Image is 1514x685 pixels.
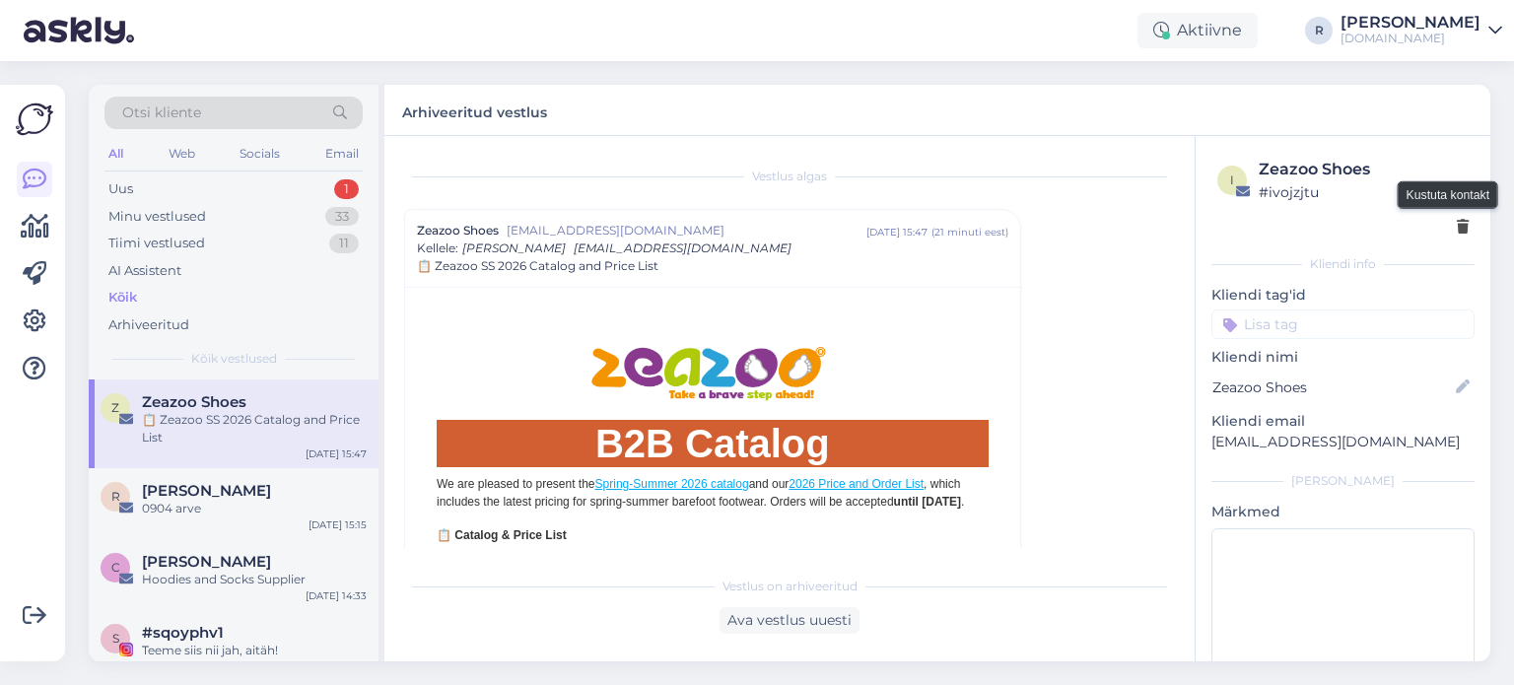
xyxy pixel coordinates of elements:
[142,571,367,588] div: Hoodies and Socks Supplier
[325,207,359,227] div: 33
[1259,181,1469,203] div: # ivojzjtu
[1137,13,1258,48] div: Aktiivne
[894,495,961,509] strong: until [DATE]
[437,475,989,511] p: We are pleased to present the and our , which includes the latest pricing for spring-summer baref...
[334,179,359,199] div: 1
[866,225,928,240] div: [DATE] 15:47
[437,528,567,542] strong: 📋 Catalog & Price List
[142,624,224,642] span: #sqoyphv1
[417,240,458,255] span: Kellele :
[111,400,119,415] span: Z
[462,240,566,255] span: [PERSON_NAME]
[142,393,246,411] span: Zeazoo Shoes
[142,411,367,446] div: 📋 Zeazoo SS 2026 Catalog and Price List
[1211,255,1475,273] div: Kliendi info
[108,207,206,227] div: Minu vestlused
[142,500,367,517] div: 0904 arve
[165,141,199,167] div: Web
[1259,158,1469,181] div: Zeazoo Shoes
[108,288,137,308] div: Kõik
[417,222,499,240] span: Zeazoo Shoes
[1211,347,1475,368] p: Kliendi nimi
[437,325,989,420] img: Logo Zeazoo
[1211,502,1475,522] p: Märkmed
[108,261,181,281] div: AI Assistent
[1211,309,1475,339] input: Lisa tag
[306,659,367,674] div: [DATE] 12:48
[1341,15,1502,46] a: [PERSON_NAME][DOMAIN_NAME]
[437,526,989,562] p: You can access the documents using the links below:
[122,103,201,123] span: Otsi kliente
[329,234,359,253] div: 11
[236,141,284,167] div: Socials
[108,179,133,199] div: Uus
[108,234,205,253] div: Tiimi vestlused
[111,489,120,504] span: R
[1211,472,1475,490] div: [PERSON_NAME]
[142,553,271,571] span: Chris Tan
[104,141,127,167] div: All
[1341,15,1480,31] div: [PERSON_NAME]
[931,225,1008,240] div: ( 21 minuti eest )
[1341,31,1480,46] div: [DOMAIN_NAME]
[306,446,367,461] div: [DATE] 15:47
[1211,411,1475,432] p: Kliendi email
[417,257,658,275] span: 📋 Zeazoo SS 2026 Catalog and Price List
[142,642,367,659] div: Teeme siis nii jah, aitäh!
[1211,432,1475,452] p: [EMAIL_ADDRESS][DOMAIN_NAME]
[191,350,277,368] span: Kõik vestlused
[309,517,367,532] div: [DATE] 15:15
[111,560,120,575] span: C
[321,141,363,167] div: Email
[306,588,367,603] div: [DATE] 14:33
[1212,377,1452,398] input: Lisa nimi
[16,101,53,138] img: Askly Logo
[1407,185,1489,203] small: Kustuta kontakt
[507,222,866,240] span: [EMAIL_ADDRESS][DOMAIN_NAME]
[402,97,547,123] label: Arhiveeritud vestlus
[789,477,924,491] a: 2026 Price and Order List
[720,607,860,634] div: Ava vestlus uuesti
[723,578,858,595] span: Vestlus on arhiveeritud
[574,240,791,255] span: [EMAIL_ADDRESS][DOMAIN_NAME]
[1230,172,1234,187] span: i
[108,315,189,335] div: Arhiveeritud
[1305,17,1333,44] div: R
[142,482,271,500] span: Reene Helberg
[404,168,1175,185] div: Vestlus algas
[595,477,749,491] a: Spring-Summer 2026 catalog
[112,631,119,646] span: s
[1211,285,1475,306] p: Kliendi tag'id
